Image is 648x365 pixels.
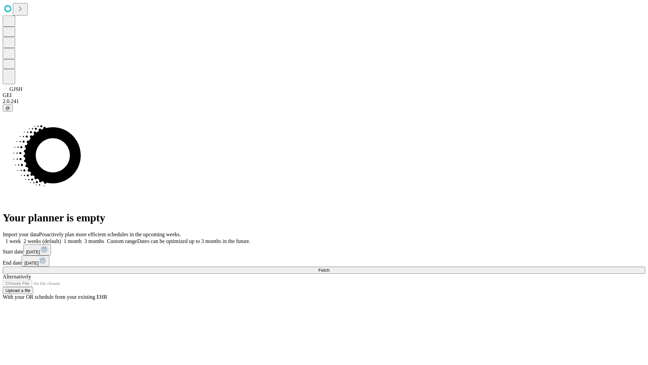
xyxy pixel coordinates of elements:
span: Custom range [107,238,137,244]
span: [DATE] [26,249,40,254]
button: Upload a file [3,287,33,294]
div: Start date [3,244,645,255]
span: 2 weeks (default) [24,238,61,244]
button: [DATE] [22,255,49,267]
button: Fetch [3,267,645,274]
span: Proactively plan more efficient schedules in the upcoming weeks. [39,232,181,237]
span: Import your data [3,232,39,237]
span: 3 months [84,238,104,244]
span: With your OR schedule from your existing EHR [3,294,107,300]
span: GJSH [9,86,22,92]
div: End date [3,255,645,267]
h1: Your planner is empty [3,212,645,224]
span: Fetch [318,268,329,273]
div: 2.0.241 [3,98,645,104]
span: [DATE] [24,261,38,266]
span: Dates can be optimized up to 3 months in the future. [137,238,250,244]
span: 1 month [64,238,82,244]
span: 1 week [5,238,21,244]
div: GEI [3,92,645,98]
span: Alternatively [3,274,31,279]
span: @ [5,105,10,111]
button: @ [3,104,13,112]
button: [DATE] [23,244,51,255]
